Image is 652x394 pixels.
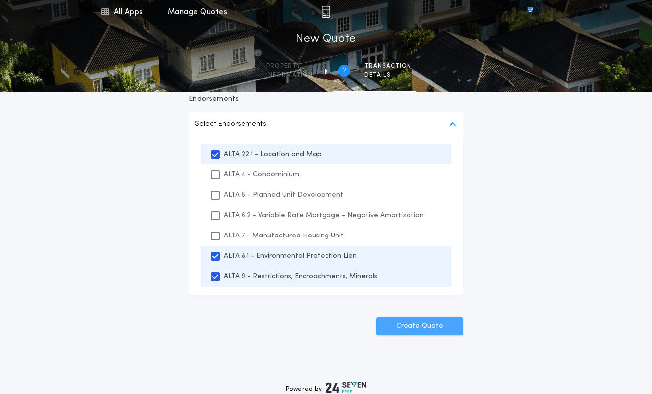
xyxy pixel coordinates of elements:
img: img [321,6,330,18]
span: Property [266,62,313,70]
button: Create Quote [376,317,463,335]
span: details [364,71,411,79]
p: Endorsements [189,94,463,104]
button: Select Endorsements [189,112,463,136]
span: information [266,71,313,79]
p: ALTA 7 - Manufactured Housing Unit [224,231,344,241]
div: Powered by [286,382,366,394]
img: vs-icon [509,7,551,17]
h1: New Quote [296,31,356,47]
p: ALTA 22.1 - Location and Map [224,149,322,159]
p: ALTA 4 - Condominium [224,169,299,180]
span: Transaction [364,62,411,70]
p: ALTA 9 - Restrictions, Encroachments, Minerals [224,271,377,282]
p: ALTA 8.1 - Environmental Protection Lien [224,251,357,261]
img: logo [326,382,366,394]
ul: Select Endorsements [189,136,463,295]
p: ALTA 5 - Planned Unit Development [224,190,343,200]
h2: 2 [343,67,346,75]
p: Select Endorsements [195,118,266,130]
p: ALTA 6.2 - Variable Rate Mortgage - Negative Amortization [224,210,424,221]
